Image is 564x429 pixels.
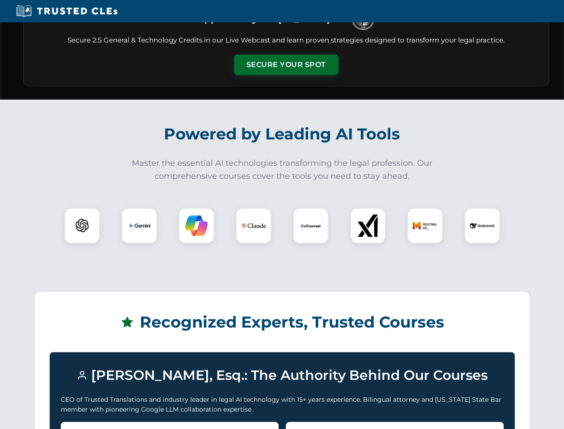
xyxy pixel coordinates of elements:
[241,213,266,238] img: Claude Logo
[126,157,439,183] p: Master the essential AI technologies transforming the legal profession. Our comprehensive courses...
[293,208,329,244] div: CoCounsel
[470,213,495,238] img: DeepSeek Logo
[121,208,157,244] div: Gemini
[35,118,530,150] h2: Powered by Leading AI Tools
[179,208,214,244] div: Copilot
[128,214,150,237] img: Gemini Logo
[413,213,438,238] img: Mistral AI Logo
[69,213,95,239] img: ChatGPT Logo
[350,208,386,244] div: xAI
[357,214,379,237] img: xAI Logo
[13,4,120,18] img: Trusted CLEs
[464,208,500,244] div: DeepSeek
[234,55,338,75] button: Secure Your Spot
[61,395,504,415] p: CEO of Trusted Translations and industry leader in legal AI technology with 15+ years experience....
[236,208,272,244] div: Claude
[61,363,504,387] h3: [PERSON_NAME], Esq.: The Authority Behind Our Courses
[407,208,443,244] div: Mistral AI
[34,35,538,46] p: Secure 2.5 General & Technology Credits in our Live Webcast and learn proven strategies designed ...
[300,214,322,237] img: CoCounsel Logo
[185,214,208,237] img: Copilot Logo
[50,307,515,338] h2: Recognized Experts, Trusted Courses
[64,208,100,244] div: ChatGPT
